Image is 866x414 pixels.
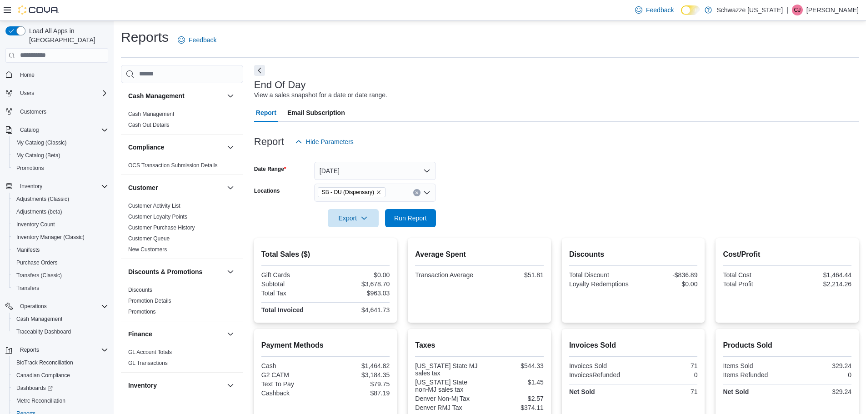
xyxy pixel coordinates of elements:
[9,136,112,149] button: My Catalog (Classic)
[20,303,47,310] span: Operations
[723,362,785,369] div: Items Sold
[327,371,390,379] div: $3,184.35
[128,224,195,231] a: Customer Purchase History
[415,395,477,402] div: Denver Non-Mj Tax
[16,88,38,99] button: Users
[16,384,53,392] span: Dashboards
[128,143,164,152] h3: Compliance
[254,65,265,76] button: Next
[9,218,112,231] button: Inventory Count
[128,122,170,128] a: Cash Out Details
[16,125,42,135] button: Catalog
[327,362,390,369] div: $1,464.82
[13,326,108,337] span: Traceabilty Dashboard
[9,394,112,407] button: Metrc Reconciliation
[9,313,112,325] button: Cash Management
[9,369,112,382] button: Canadian Compliance
[681,5,700,15] input: Dark Mode
[121,284,243,321] div: Discounts & Promotions
[16,344,108,355] span: Reports
[327,306,390,314] div: $4,641.73
[13,219,59,230] a: Inventory Count
[16,106,108,117] span: Customers
[2,124,112,136] button: Catalog
[569,280,631,288] div: Loyalty Redemptions
[13,357,77,368] a: BioTrack Reconciliation
[128,246,167,253] a: New Customers
[128,308,156,315] span: Promotions
[13,244,43,255] a: Manifests
[786,5,788,15] p: |
[128,162,218,169] a: OCS Transaction Submission Details
[128,381,157,390] h3: Inventory
[254,136,284,147] h3: Report
[423,189,430,196] button: Open list of options
[20,346,39,354] span: Reports
[13,219,108,230] span: Inventory Count
[128,297,171,304] span: Promotion Details
[415,340,544,351] h2: Taxes
[327,389,390,397] div: $87.19
[794,5,801,15] span: CJ
[261,249,390,260] h2: Total Sales ($)
[20,90,34,97] span: Users
[569,340,698,351] h2: Invoices Sold
[9,205,112,218] button: Adjustments (beta)
[9,269,112,282] button: Transfers (Classic)
[9,382,112,394] a: Dashboards
[481,271,544,279] div: $51.81
[789,371,851,379] div: 0
[635,362,697,369] div: 71
[481,404,544,411] div: $374.11
[261,380,324,388] div: Text To Pay
[789,271,851,279] div: $1,464.44
[174,31,220,49] a: Feedback
[291,133,357,151] button: Hide Parameters
[128,287,152,293] a: Discounts
[20,126,39,134] span: Catalog
[13,244,108,255] span: Manifests
[16,372,70,379] span: Canadian Compliance
[9,356,112,369] button: BioTrack Reconciliation
[225,380,236,391] button: Inventory
[261,362,324,369] div: Cash
[13,206,66,217] a: Adjustments (beta)
[128,235,170,242] span: Customer Queue
[306,137,354,146] span: Hide Parameters
[716,5,783,15] p: Schwazze [US_STATE]
[25,26,108,45] span: Load All Apps in [GEOGRAPHIC_DATA]
[16,359,73,366] span: BioTrack Reconciliation
[225,266,236,277] button: Discounts & Promotions
[16,165,44,172] span: Promotions
[318,187,385,197] span: SB - DU (Dispensary)
[314,162,436,180] button: [DATE]
[385,209,436,227] button: Run Report
[723,371,785,379] div: Items Refunded
[18,5,59,15] img: Cova
[128,111,174,117] a: Cash Management
[635,271,697,279] div: -$836.89
[16,208,62,215] span: Adjustments (beta)
[13,257,108,268] span: Purchase Orders
[16,221,55,228] span: Inventory Count
[128,359,168,367] span: GL Transactions
[13,326,75,337] a: Traceabilty Dashboard
[287,104,345,122] span: Email Subscription
[635,280,697,288] div: $0.00
[254,80,306,90] h3: End Of Day
[322,188,374,197] span: SB - DU (Dispensary)
[128,235,170,242] a: Customer Queue
[128,349,172,355] a: GL Account Totals
[16,125,108,135] span: Catalog
[9,256,112,269] button: Purchase Orders
[9,231,112,244] button: Inventory Manager (Classic)
[413,189,420,196] button: Clear input
[13,150,108,161] span: My Catalog (Beta)
[13,383,108,394] span: Dashboards
[128,121,170,129] span: Cash Out Details
[569,371,631,379] div: InvoicesRefunded
[225,329,236,339] button: Finance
